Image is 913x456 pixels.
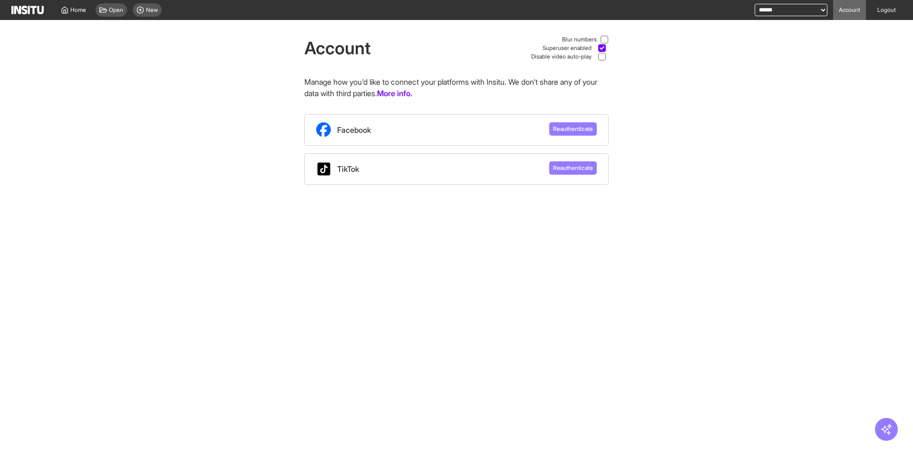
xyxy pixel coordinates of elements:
h1: Account [304,39,371,58]
span: Reauthenticate [553,164,593,172]
span: Home [70,6,86,14]
span: Blur numbers [562,36,597,43]
button: Reauthenticate [549,161,597,175]
a: More info. [377,88,412,99]
span: TikTok [337,163,359,175]
span: Superuser enabled [543,44,592,52]
span: Disable video auto-play [531,53,592,60]
span: Facebook [337,124,371,136]
img: Logo [11,6,44,14]
button: Reauthenticate [549,122,597,136]
span: New [146,6,158,14]
span: Open [109,6,123,14]
p: Manage how you'd like to connect your platforms with Insitu. We don't share any of your data with... [304,76,609,99]
span: Reauthenticate [553,125,593,133]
